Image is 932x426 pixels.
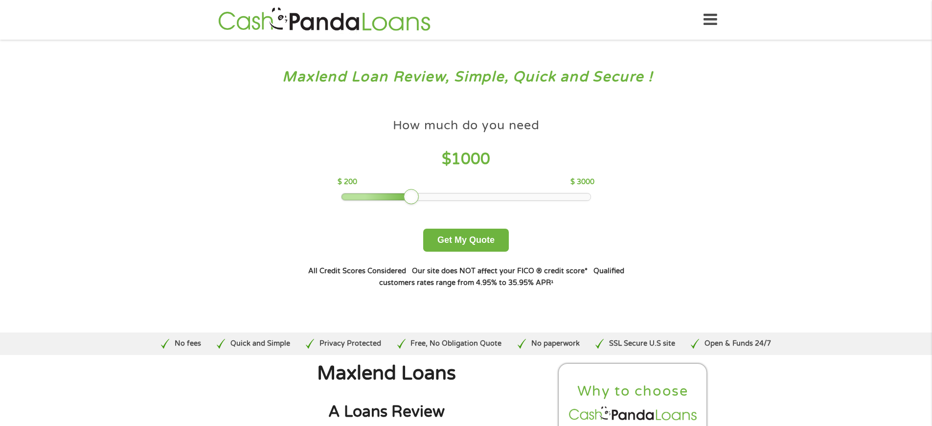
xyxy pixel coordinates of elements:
h4: $ [338,149,594,169]
p: Free, No Obligation Quote [410,338,501,349]
h4: How much do you need [393,118,540,134]
p: No paperwork [531,338,580,349]
span: 1000 [451,150,490,168]
span: Maxlend Loans [317,362,456,385]
strong: All Credit Scores Considered [308,267,406,275]
p: $ 3000 [570,177,594,188]
p: Open & Funds 24/7 [705,338,771,349]
h2: A Loans Review [224,402,549,422]
h2: Why to choose [567,382,699,401]
h3: Maxlend Loan Review, Simple, Quick and Secure ! [28,68,904,86]
strong: Qualified customers rates range from 4.95% to 35.95% APR¹ [379,267,624,287]
p: SSL Secure U.S site [609,338,675,349]
p: $ 200 [338,177,357,188]
p: No fees [175,338,201,349]
p: Privacy Protected [319,338,381,349]
button: Get My Quote [423,229,509,252]
p: Quick and Simple [230,338,290,349]
strong: Our site does NOT affect your FICO ® credit score* [412,267,588,275]
img: GetLoanNow Logo [215,6,433,34]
